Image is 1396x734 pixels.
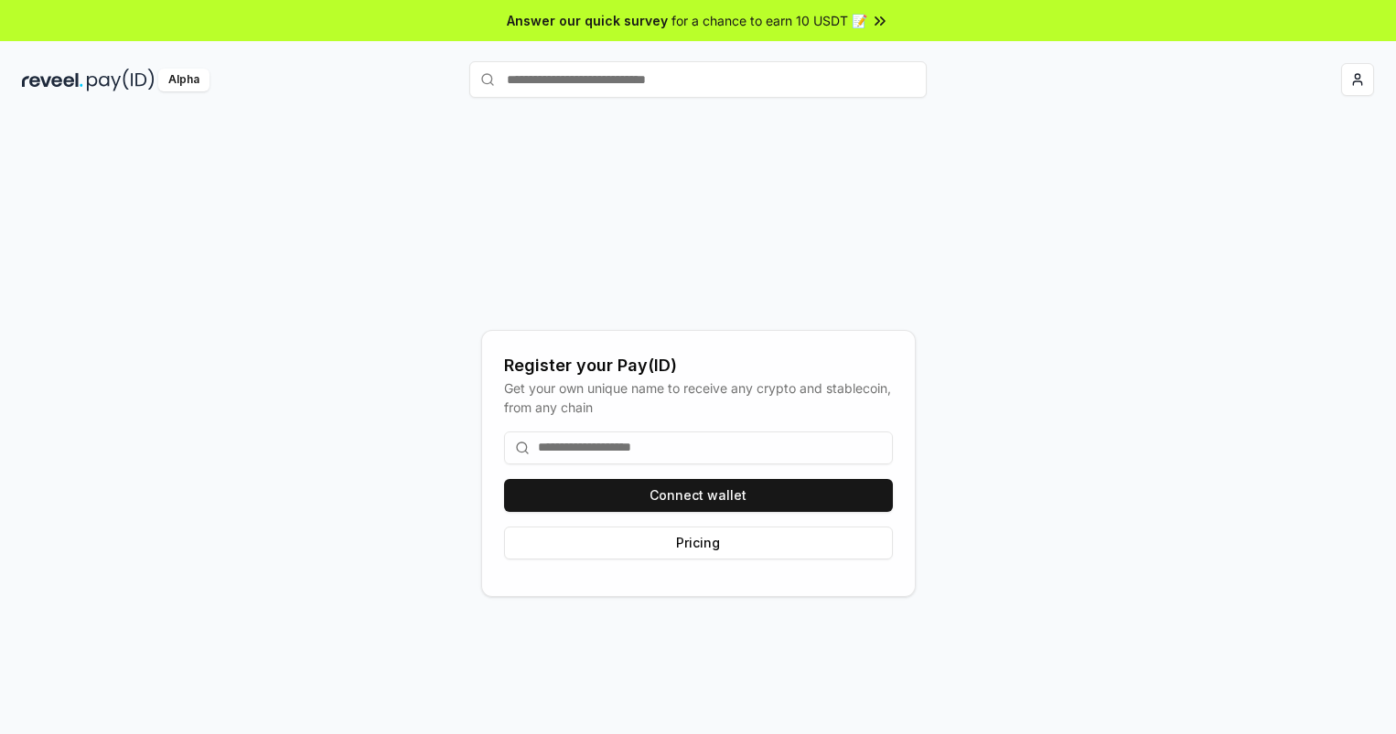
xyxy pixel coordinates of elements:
div: Get your own unique name to receive any crypto and stablecoin, from any chain [504,378,893,417]
img: reveel_dark [22,69,83,91]
span: Answer our quick survey [507,11,668,30]
img: pay_id [87,69,155,91]
button: Connect wallet [504,479,893,512]
button: Pricing [504,527,893,559]
div: Register your Pay(ID) [504,353,893,378]
div: Alpha [158,69,209,91]
span: for a chance to earn 10 USDT 📝 [671,11,867,30]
